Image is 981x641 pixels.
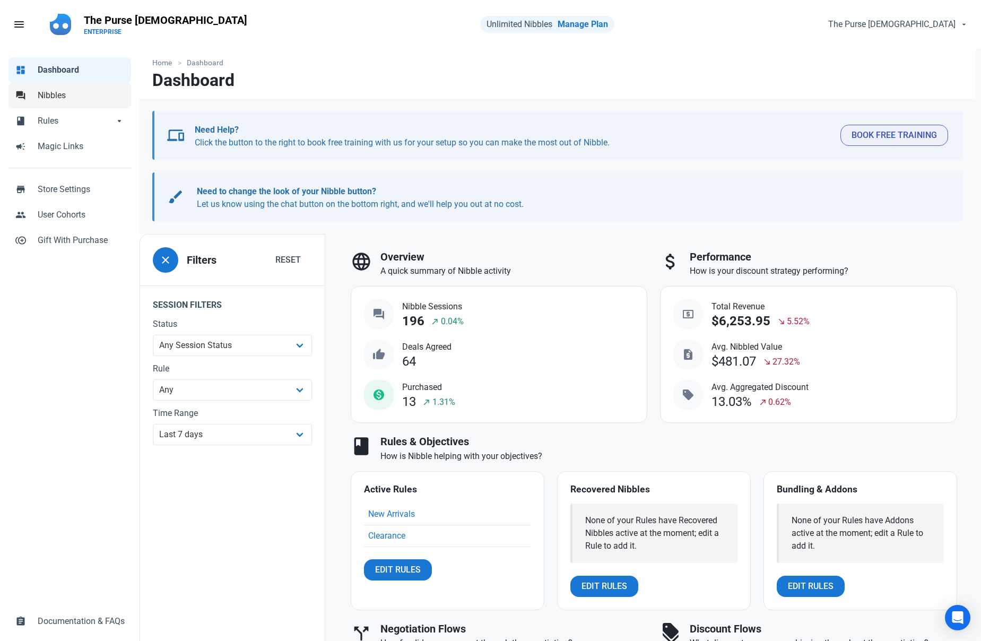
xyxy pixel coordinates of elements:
[690,265,957,278] p: How is your discount strategy performing?
[8,83,131,108] a: forumNibbles
[38,234,125,247] span: Gift With Purchase
[432,396,455,409] span: 1.31%
[711,300,810,313] span: Total Revenue
[690,251,957,263] h3: Performance
[372,308,385,320] span: question_answer
[15,64,26,74] span: dashboard
[15,615,26,626] span: assignment
[711,381,809,394] span: Avg. Aggregated Discount
[852,129,937,142] span: Book Free Training
[8,177,131,202] a: storeStore Settings
[402,354,416,369] div: 64
[792,514,931,552] div: None of your Rules have Addons active at the moment; edit a Rule to add it.
[682,308,694,320] span: local_atm
[15,234,26,245] span: control_point_duplicate
[487,19,552,29] span: Unlimited Nibbles
[8,57,131,83] a: dashboardDashboard
[402,341,452,353] span: Deals Agreed
[788,580,834,593] span: Edit Rules
[581,580,627,593] span: Edit Rules
[264,249,312,271] button: Reset
[197,185,937,211] p: Let us know using the chat button on the bottom right, and we'll help you out at no cost.
[38,140,125,153] span: Magic Links
[153,362,312,375] label: Rule
[8,609,131,634] a: assignmentDocumentation & FAQs
[777,484,944,495] h4: Bundling & Addons
[153,318,312,331] label: Status
[682,388,694,401] span: sell
[768,396,791,409] span: 0.62%
[140,49,976,71] nav: breadcrumbs
[84,13,247,28] p: The Purse [DEMOGRAPHIC_DATA]
[690,623,957,635] h3: Discount Flows
[945,605,970,630] div: Open Intercom Messenger
[375,564,421,576] span: Edit Rules
[8,108,131,134] a: bookRulesarrow_drop_down
[15,183,26,194] span: store
[660,251,681,272] span: attach_money
[431,317,439,326] span: north_east
[682,348,694,361] span: request_quote
[152,57,177,68] a: Home
[372,388,385,401] span: monetization_on
[840,125,948,146] button: Book Free Training
[197,186,376,196] b: Need to change the look of your Nibble button?
[351,436,372,457] span: book
[380,436,957,448] h3: Rules & Objectives
[275,254,301,266] span: Reset
[153,247,178,273] button: close
[167,188,184,205] span: brush
[380,251,648,263] h3: Overview
[711,314,770,328] div: $6,253.95
[159,254,172,266] span: close
[441,315,464,328] span: 0.04%
[772,356,800,368] span: 27.32%
[402,381,455,394] span: Purchased
[711,395,752,409] div: 13.03%
[585,514,725,552] div: None of your Rules have Recovered Nibbles active at the moment; edit a Rule to add it.
[380,623,648,635] h3: Negotiation Flows
[38,209,125,221] span: User Cohorts
[364,559,432,581] a: Edit Rules
[38,615,125,628] span: Documentation & FAQs
[402,314,424,328] div: 196
[380,265,648,278] p: A quick summary of Nibble activity
[15,115,26,125] span: book
[777,576,845,597] a: Edit Rules
[167,127,184,144] span: devices
[153,407,312,420] label: Time Range
[787,315,810,328] span: 5.52%
[763,358,771,366] span: south_east
[558,19,608,29] a: Manage Plan
[402,300,464,313] span: Nibble Sessions
[13,18,25,31] span: menu
[187,254,216,266] h3: Filters
[195,125,239,135] b: Need Help?
[368,509,415,519] a: New Arrivals
[38,64,125,76] span: Dashboard
[759,398,767,406] span: north_east
[15,89,26,100] span: forum
[15,209,26,219] span: people
[8,134,131,159] a: campaignMagic Links
[8,202,131,228] a: peopleUser Cohorts
[819,14,975,35] button: The Purse [DEMOGRAPHIC_DATA]
[828,18,956,31] span: The Purse [DEMOGRAPHIC_DATA]
[570,576,638,597] a: Edit Rules
[570,484,737,495] h4: Recovered Nibbles
[380,450,957,463] p: How is Nibble helping with your objectives?
[152,71,235,90] h1: Dashboard
[195,124,831,149] p: Click the button to the right to book free training with us for your setup so you can make the mo...
[368,531,405,541] a: Clearance
[777,317,786,326] span: south_east
[422,398,431,406] span: north_east
[711,341,800,353] span: Avg. Nibbled Value
[351,251,372,272] span: language
[711,354,756,369] div: $481.07
[38,115,114,127] span: Rules
[364,484,531,495] h4: Active Rules
[372,348,385,361] span: thumb_up
[114,115,125,125] span: arrow_drop_down
[38,183,125,196] span: Store Settings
